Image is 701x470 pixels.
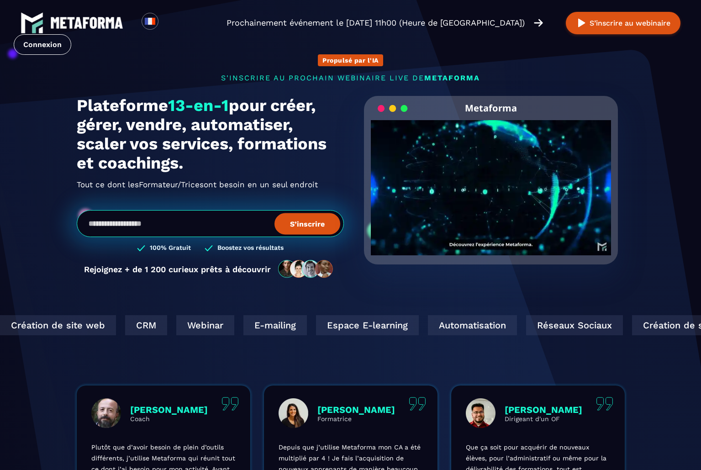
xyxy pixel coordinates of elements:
[168,96,229,115] span: 13-en-1
[409,397,426,411] img: quote
[139,177,204,192] span: Formateur/Trices
[317,404,395,415] p: [PERSON_NAME]
[313,315,416,335] div: Espace E-learning
[378,104,408,113] img: loading
[122,315,164,335] div: CRM
[227,16,525,29] p: Prochainement événement le [DATE] 11h00 (Heure de [GEOGRAPHIC_DATA])
[465,96,517,120] h2: Metaforma
[21,11,43,34] img: logo
[91,398,121,428] img: profile
[158,13,181,33] div: Search for option
[174,315,232,335] div: Webinar
[275,259,337,279] img: community-people
[144,16,156,27] img: fr
[424,74,480,82] span: METAFORMA
[317,415,395,422] p: Formatrice
[137,244,145,253] img: checked
[14,34,71,55] a: Connexion
[425,315,514,335] div: Automatisation
[279,398,308,428] img: profile
[466,398,495,428] img: profile
[84,264,271,274] p: Rejoignez + de 1 200 curieux prêts à découvrir
[596,397,613,411] img: quote
[534,18,543,28] img: arrow-right
[576,17,587,29] img: play
[241,315,304,335] div: E-mailing
[274,213,340,234] button: S’inscrire
[523,315,620,335] div: Réseaux Sociaux
[50,17,123,29] img: logo
[371,120,611,240] video: Your browser does not support the video tag.
[77,177,344,192] h2: Tout ce dont les ont besoin en un seul endroit
[77,96,344,173] h1: Plateforme pour créer, gérer, vendre, automatiser, scaler vos services, formations et coachings.
[150,244,191,253] h3: 100% Gratuit
[205,244,213,253] img: checked
[505,404,582,415] p: [PERSON_NAME]
[130,415,208,422] p: Coach
[217,244,284,253] h3: Boostez vos résultats
[505,415,582,422] p: Dirigeant d'un OF
[130,404,208,415] p: [PERSON_NAME]
[566,12,680,34] button: S’inscrire au webinaire
[77,74,625,82] p: s'inscrire au prochain webinaire live de
[221,397,239,411] img: quote
[166,17,173,28] input: Search for option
